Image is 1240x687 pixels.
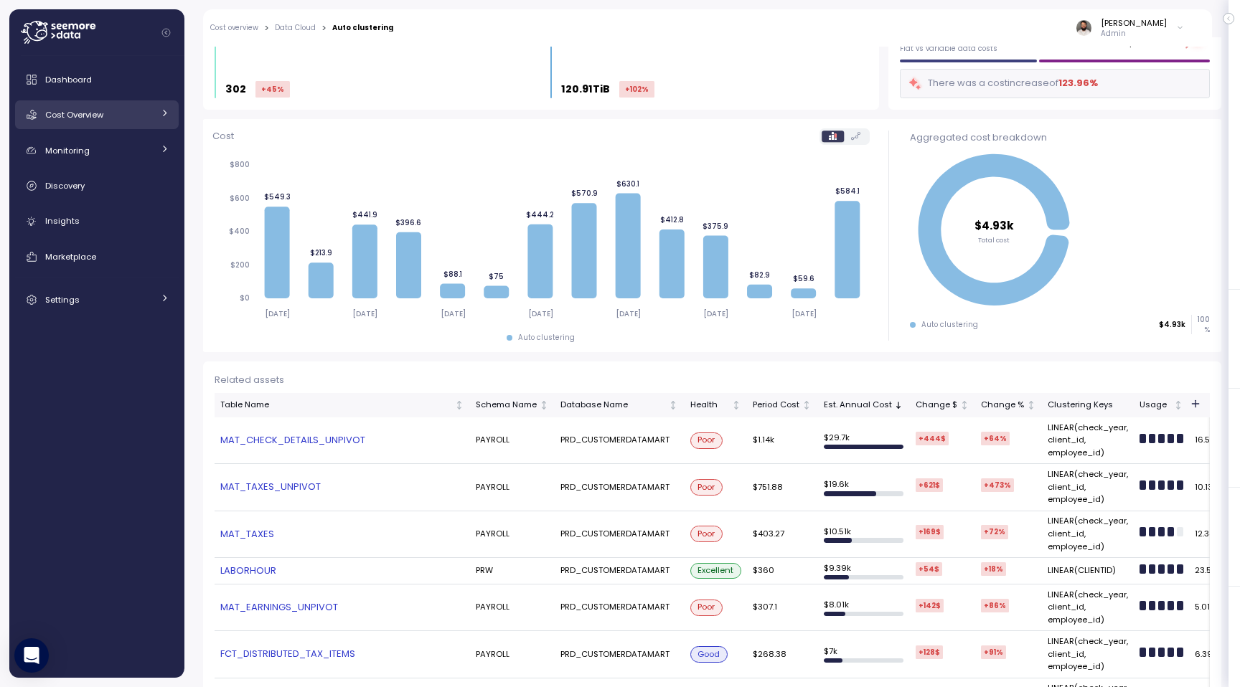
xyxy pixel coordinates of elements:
div: Not sorted [731,400,741,410]
div: Schema Name [476,399,537,412]
tspan: $88.1 [443,269,461,278]
div: Period Cost [753,399,799,412]
div: Auto clustering [921,320,978,330]
div: Change % [981,399,1024,412]
td: $307.1 [747,584,817,631]
td: $360 [747,558,817,584]
div: +169 $ [916,525,944,539]
td: PRD_CUSTOMERDATAMART [555,558,684,584]
td: LINEAR(CLIENTID) [1042,558,1134,584]
td: LINEAR(check_year, client_id, employee_id) [1042,511,1134,558]
td: $ 8.01k [817,584,909,631]
div: > [321,24,327,33]
span: Discovery [45,180,85,191]
div: Related assets [215,373,1210,387]
div: Auto clustering [332,24,393,32]
tspan: [DATE] [703,309,728,318]
td: PRD_CUSTOMERDATAMART [555,511,684,558]
span: Settings [45,294,80,305]
div: Not sorted [1173,400,1183,410]
tspan: $800 [230,160,250,169]
tspan: $630.1 [616,179,639,188]
th: Table NameNot sorted [215,393,470,417]
td: PAYROLL [470,584,555,631]
tspan: $444.2 [526,209,554,219]
div: 123.96 % [1058,76,1098,90]
div: Not sorted [454,400,464,410]
tspan: $213.9 [309,248,332,257]
a: Insights [15,207,179,236]
tspan: $75 [489,271,504,280]
div: Change $ [916,399,957,412]
div: Est. Annual Cost [824,399,892,412]
tspan: $570.9 [570,189,597,198]
tspan: $441.9 [352,210,377,219]
div: > [264,24,269,33]
tspan: $549.3 [263,192,290,202]
div: Not sorted [539,400,549,410]
p: Cost [212,129,234,143]
div: +64 % [981,432,1010,445]
span: Monitoring [45,145,90,156]
span: Insights [45,215,80,227]
div: +18 % [981,562,1006,576]
div: +128 $ [916,645,943,659]
div: +45 % [255,81,290,98]
div: [PERSON_NAME] [1101,17,1167,29]
div: Poor [690,526,723,542]
div: Poor [690,600,723,616]
td: PAYROLL [470,511,555,558]
tspan: $600 [230,194,250,203]
p: 120.91TiB [561,81,610,98]
td: PRD_CUSTOMERDATAMART [555,631,684,678]
tspan: [DATE] [440,309,465,318]
tspan: $400 [229,227,250,236]
tspan: $4.93k [974,218,1014,233]
a: Discovery [15,171,179,200]
a: FCT_DISTRIBUTED_TAX_ITEMS [220,647,464,661]
tspan: [DATE] [352,309,377,318]
a: MAT_CHECK_DETAILS_UNPIVOT [220,433,464,447]
a: MAT_TAXES_UNPIVOT [220,480,464,494]
div: Good [690,646,728,663]
td: $1.14k [747,417,817,464]
tspan: Total cost [978,234,1010,244]
a: MAT_TAXES [220,527,464,541]
td: $ 29.7k [817,417,909,464]
div: Open Intercom Messenger [14,638,49,673]
a: Marketplace [15,242,179,271]
div: +91 % [981,645,1006,659]
a: Cost overview [210,24,258,32]
td: PRD_CUSTOMERDATAMART [555,417,684,464]
th: Change $Not sorted [910,393,975,417]
tspan: $59.6 [792,274,814,283]
tspan: $0 [240,293,250,303]
tspan: [DATE] [528,309,553,318]
th: HealthNot sorted [685,393,748,417]
span: Dashboard [45,74,92,85]
p: Admin [1101,29,1167,39]
div: Health [690,399,730,412]
tspan: $396.6 [395,217,421,227]
td: PAYROLL [470,631,555,678]
tspan: $200 [230,260,250,270]
a: Monitoring [15,136,179,165]
td: $ 9.39k [817,558,909,584]
th: Est. Annual CostSorted descending [817,393,909,417]
tspan: $412.8 [660,215,684,224]
td: PAYROLL [470,464,555,511]
td: LINEAR(check_year, client_id, employee_id) [1042,631,1134,678]
td: $ 10.51k [817,511,909,558]
th: UsageNot sorted [1134,393,1189,417]
td: $ 7k [817,631,909,678]
img: ACg8ocLskjvUhBDgxtSFCRx4ztb74ewwa1VrVEuDBD_Ho1mrTsQB-QE=s96-c [1076,20,1091,35]
div: Clustering Keys [1048,399,1128,412]
tspan: [DATE] [791,309,816,318]
div: +444 $ [916,432,949,445]
tspan: $82.9 [749,270,770,279]
th: Database NameNot sorted [555,393,684,417]
a: MAT_EARNINGS_UNPIVOT [220,600,464,615]
div: Aggregated cost breakdown [910,131,1210,145]
div: Not sorted [802,400,812,410]
td: LINEAR(check_year, client_id, employee_id) [1042,417,1134,464]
